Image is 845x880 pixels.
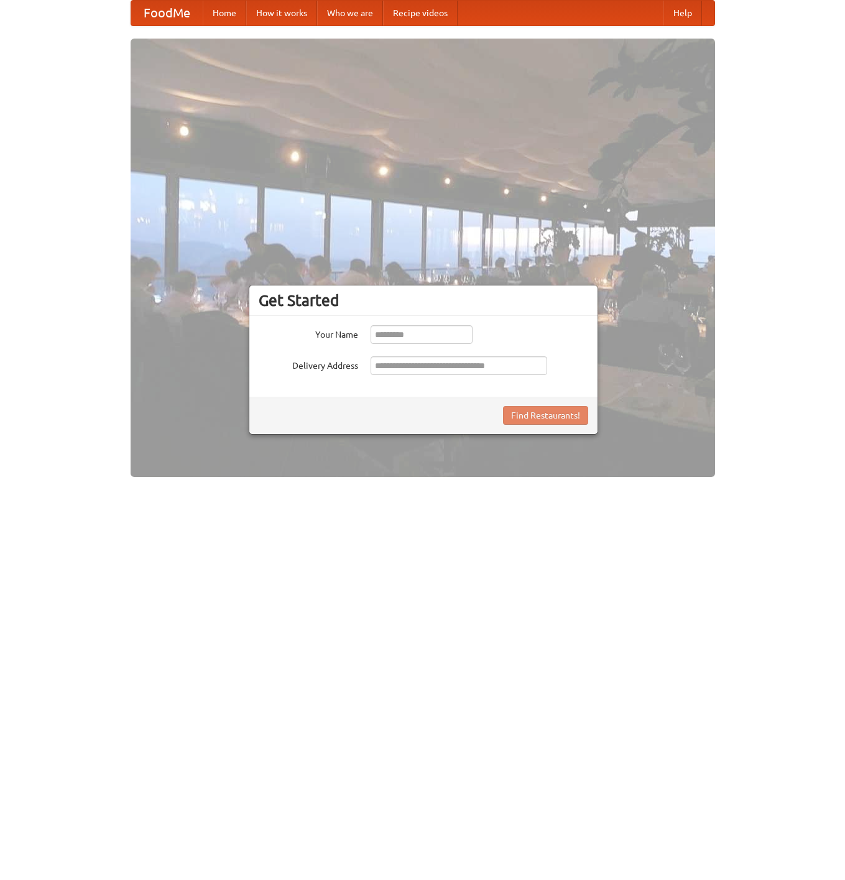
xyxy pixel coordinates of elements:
[131,1,203,25] a: FoodMe
[203,1,246,25] a: Home
[317,1,383,25] a: Who we are
[663,1,702,25] a: Help
[503,406,588,425] button: Find Restaurants!
[259,291,588,310] h3: Get Started
[246,1,317,25] a: How it works
[383,1,458,25] a: Recipe videos
[259,356,358,372] label: Delivery Address
[259,325,358,341] label: Your Name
